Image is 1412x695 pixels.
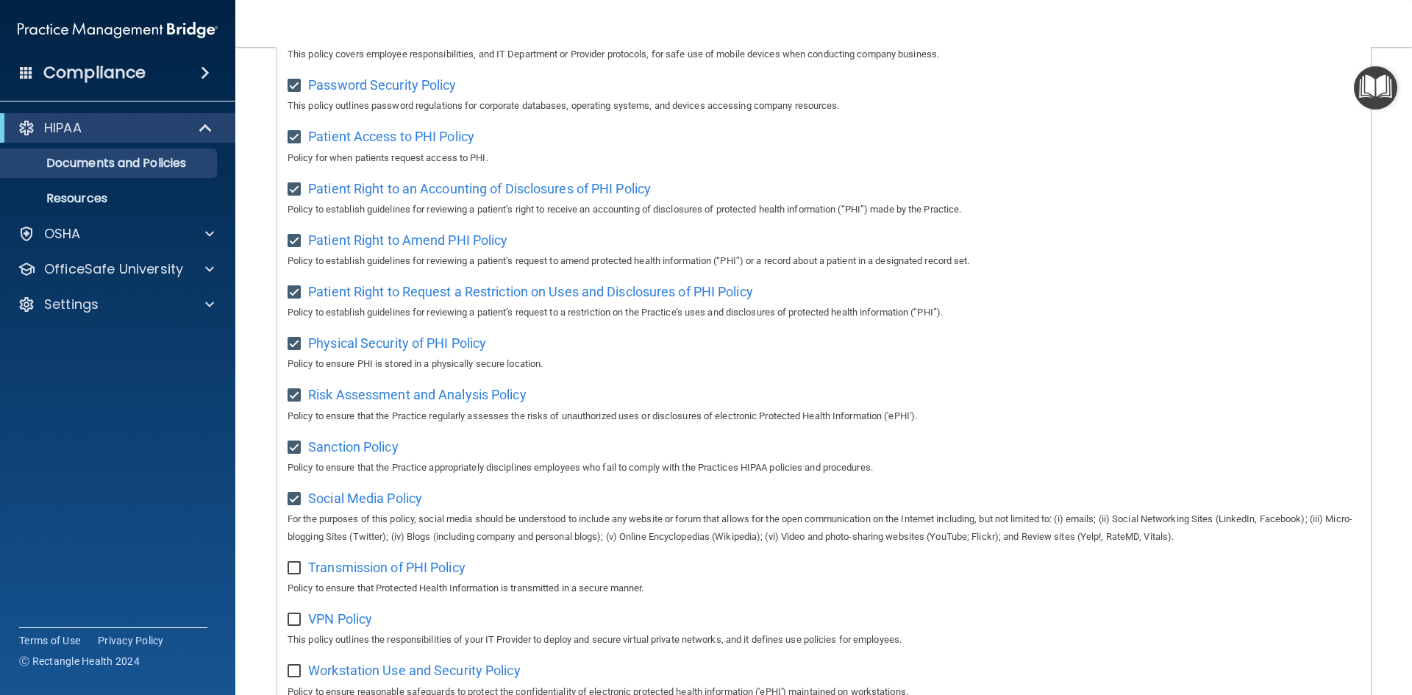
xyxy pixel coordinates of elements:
a: Settings [18,296,214,313]
span: Password Security Policy [308,77,456,93]
h4: Compliance [43,63,146,83]
a: Privacy Policy [98,633,164,648]
span: Ⓒ Rectangle Health 2024 [19,654,140,669]
p: Policy to establish guidelines for reviewing a patient’s right to receive an accounting of disclo... [288,201,1360,218]
a: HIPAA [18,119,213,137]
p: OfficeSafe University [44,260,183,278]
a: Terms of Use [19,633,80,648]
p: Policy to ensure that the Practice regularly assesses the risks of unauthorized uses or disclosur... [288,407,1360,425]
span: Patient Right to Request a Restriction on Uses and Disclosures of PHI Policy [308,284,753,299]
span: Patient Right to an Accounting of Disclosures of PHI Policy [308,181,651,196]
span: Sanction Policy [308,439,399,455]
span: Patient Right to Amend PHI Policy [308,232,507,248]
p: This policy outlines password regulations for corporate databases, operating systems, and devices... [288,97,1360,115]
p: Documents and Policies [10,156,210,171]
p: Policy to ensure that the Practice appropriately disciplines employees who fail to comply with th... [288,459,1360,477]
p: Policy to ensure that Protected Health Information is transmitted in a secure manner. [288,580,1360,597]
p: Policy to ensure PHI is stored in a physically secure location. [288,355,1360,373]
p: Policy to establish guidelines for reviewing a patient’s request to a restriction on the Practice... [288,304,1360,321]
p: This policy covers employee responsibilities, and IT Department or Provider protocols, for safe u... [288,46,1360,63]
p: For the purposes of this policy, social media should be understood to include any website or foru... [288,510,1360,546]
p: This policy outlines the responsibilities of your IT Provider to deploy and secure virtual privat... [288,631,1360,649]
span: Patient Access to PHI Policy [308,129,474,144]
span: VPN Policy [308,611,372,627]
p: Resources [10,191,210,206]
span: Transmission of PHI Policy [308,560,466,575]
a: OfficeSafe University [18,260,214,278]
span: Physical Security of PHI Policy [308,335,486,351]
p: HIPAA [44,119,82,137]
img: PMB logo [18,15,218,45]
span: Social Media Policy [308,491,422,506]
p: Settings [44,296,99,313]
button: Open Resource Center [1354,66,1397,110]
p: Policy to establish guidelines for reviewing a patient’s request to amend protected health inform... [288,252,1360,270]
span: Workstation Use and Security Policy [308,663,521,678]
span: Risk Assessment and Analysis Policy [308,387,527,402]
p: Policy for when patients request access to PHI. [288,149,1360,167]
a: OSHA [18,225,214,243]
p: OSHA [44,225,81,243]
